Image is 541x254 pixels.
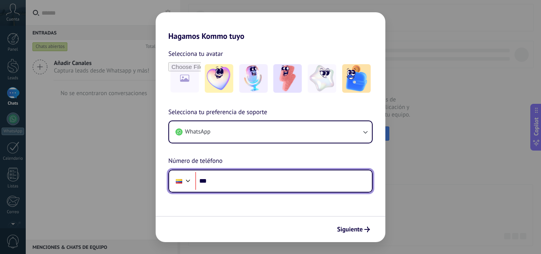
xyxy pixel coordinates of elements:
[337,227,363,232] span: Siguiente
[169,121,372,143] button: WhatsApp
[342,64,371,93] img: -5.jpeg
[273,64,302,93] img: -3.jpeg
[168,49,223,59] span: Selecciona tu avatar
[156,12,385,41] h2: Hagamos Kommo tuyo
[308,64,336,93] img: -4.jpeg
[168,107,267,118] span: Selecciona tu preferencia de soporte
[185,128,210,136] span: WhatsApp
[239,64,268,93] img: -2.jpeg
[168,156,223,166] span: Número de teléfono
[333,223,373,236] button: Siguiente
[171,173,187,189] div: Colombia: + 57
[205,64,233,93] img: -1.jpeg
